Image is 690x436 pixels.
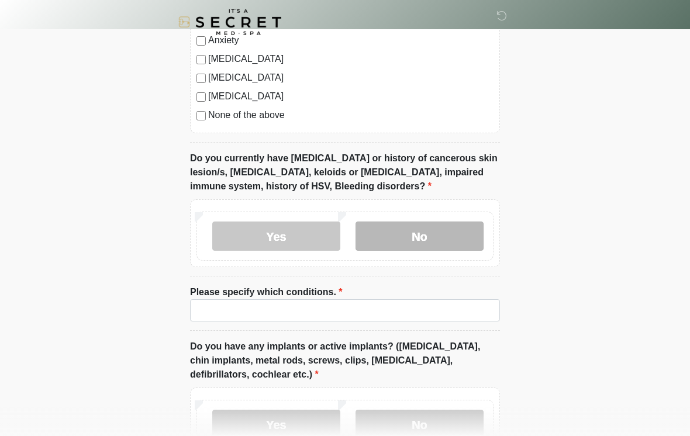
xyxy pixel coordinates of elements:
label: Do you currently have [MEDICAL_DATA] or history of cancerous skin lesion/s, [MEDICAL_DATA], keloi... [190,151,500,193]
label: None of the above [208,108,494,122]
label: [MEDICAL_DATA] [208,52,494,66]
img: It's A Secret Med Spa Logo [178,9,281,35]
label: Please specify which conditions. [190,285,343,299]
input: [MEDICAL_DATA] [196,55,206,64]
label: Do you have any implants or active implants? ([MEDICAL_DATA], chin implants, metal rods, screws, ... [190,340,500,382]
label: [MEDICAL_DATA] [208,89,494,103]
input: [MEDICAL_DATA] [196,92,206,102]
input: [MEDICAL_DATA] [196,74,206,83]
label: [MEDICAL_DATA] [208,71,494,85]
label: Yes [212,222,340,251]
input: None of the above [196,111,206,120]
label: No [356,222,484,251]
